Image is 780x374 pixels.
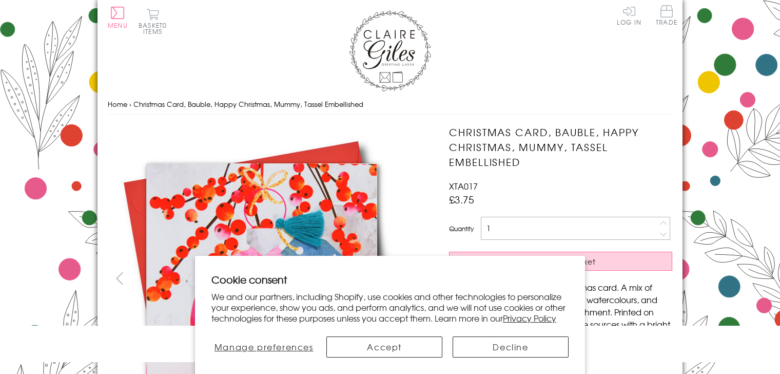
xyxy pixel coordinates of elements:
span: › [129,99,131,109]
a: Log In [617,5,641,25]
button: Manage preferences [211,336,316,358]
span: Menu [108,21,128,30]
p: We and our partners, including Shopify, use cookies and other technologies to personalize your ex... [211,291,569,323]
span: Trade [656,5,677,25]
button: Basket0 items [139,8,167,34]
button: prev [108,267,131,290]
h2: Cookie consent [211,272,569,287]
button: Menu [108,7,128,28]
button: Decline [453,336,569,358]
h1: Christmas Card, Bauble, Happy Christmas, Mummy, Tassel Embellished [449,125,672,169]
img: Claire Giles Greetings Cards [349,10,431,91]
span: XTA017 [449,180,478,192]
span: 0 items [143,21,167,36]
a: Trade [656,5,677,27]
span: Christmas Card, Bauble, Happy Christmas, Mummy, Tassel Embellished [133,99,363,109]
span: Manage preferences [215,341,314,353]
a: Home [108,99,127,109]
label: Quantity [449,224,474,233]
button: Add to Basket [449,252,672,271]
a: Privacy Policy [503,312,556,324]
button: Accept [326,336,442,358]
span: £3.75 [449,192,474,207]
nav: breadcrumbs [108,94,672,115]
